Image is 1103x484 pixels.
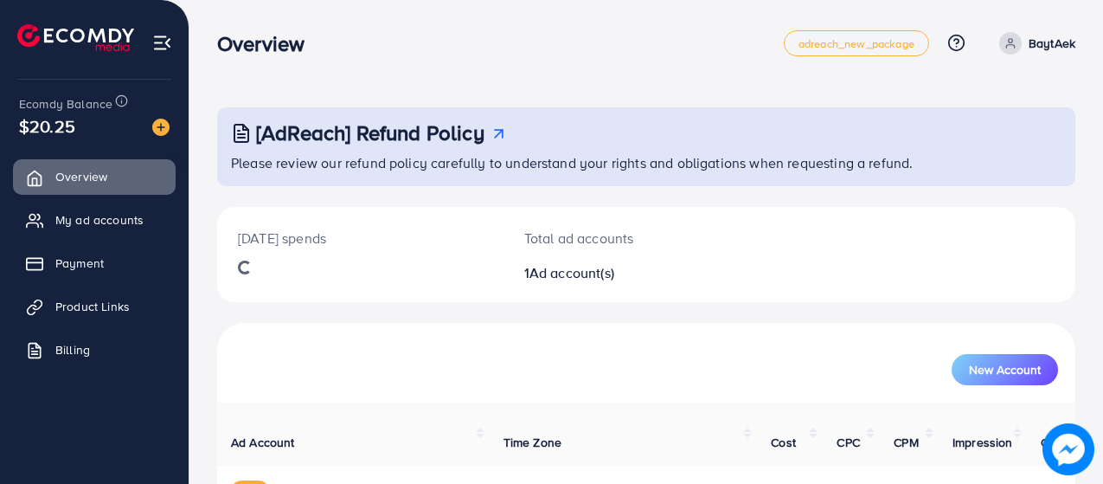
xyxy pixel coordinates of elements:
[152,33,172,53] img: menu
[19,95,112,113] span: Ecomdy Balance
[231,434,295,451] span: Ad Account
[231,152,1065,173] p: Please review our refund policy carefully to understand your rights and obligations when requesti...
[55,341,90,358] span: Billing
[55,255,104,272] span: Payment
[1046,427,1090,471] img: image
[798,38,914,49] span: adreach_new_package
[992,32,1075,55] a: BaytAek
[13,203,176,237] a: My ad accounts
[1041,434,1074,451] span: Clicks
[55,298,130,315] span: Product Links
[529,263,614,282] span: Ad account(s)
[256,120,484,145] h3: [AdReach] Refund Policy
[55,168,107,185] span: Overview
[13,159,176,194] a: Overview
[771,434,796,451] span: Cost
[894,434,918,451] span: CPM
[17,24,134,51] img: logo
[524,265,697,281] h2: 1
[952,434,1013,451] span: Impression
[152,119,170,136] img: image
[217,31,318,56] h3: Overview
[952,354,1058,385] button: New Account
[238,228,483,248] p: [DATE] spends
[13,332,176,367] a: Billing
[13,289,176,324] a: Product Links
[837,434,859,451] span: CPC
[503,434,561,451] span: Time Zone
[55,211,144,229] span: My ad accounts
[784,30,929,56] a: adreach_new_package
[1029,33,1075,54] p: BaytAek
[524,228,697,248] p: Total ad accounts
[13,246,176,281] a: Payment
[19,113,75,139] span: $20.25
[969,364,1041,376] span: New Account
